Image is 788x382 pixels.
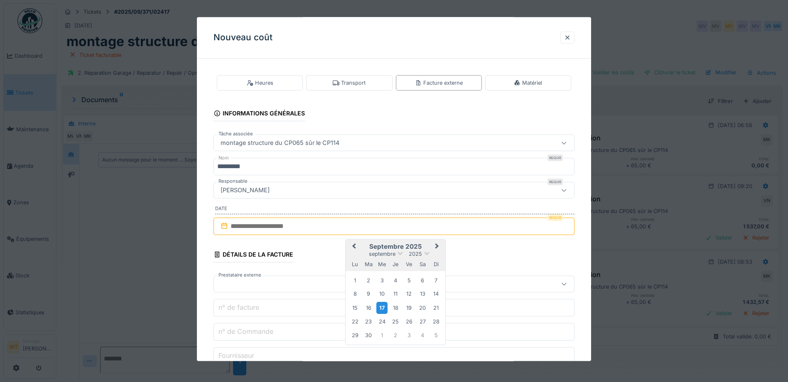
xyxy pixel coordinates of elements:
[214,32,272,43] h3: Nouveau coût
[376,302,388,314] div: Choose mercredi 17 septembre 2025
[217,327,275,337] label: n° de Commande
[403,275,415,286] div: Choose vendredi 5 septembre 2025
[409,251,422,257] span: 2025
[376,275,388,286] div: Choose mercredi 3 septembre 2025
[547,179,563,186] div: Requis
[217,186,273,195] div: [PERSON_NAME]
[217,351,256,361] label: Fournisseur
[403,316,415,328] div: Choose vendredi 26 septembre 2025
[417,302,428,313] div: Choose samedi 20 septembre 2025
[363,275,374,286] div: Choose mardi 2 septembre 2025
[363,316,374,328] div: Choose mardi 23 septembre 2025
[430,289,442,300] div: Choose dimanche 14 septembre 2025
[403,289,415,300] div: Choose vendredi 12 septembre 2025
[369,251,395,257] span: septembre
[403,302,415,313] div: Choose vendredi 19 septembre 2025
[217,131,255,138] label: Tâche associée
[415,79,463,87] div: Facture externe
[349,302,361,313] div: Choose lundi 15 septembre 2025
[215,206,574,215] label: Date
[346,240,360,254] button: Previous Month
[376,289,388,300] div: Choose mercredi 10 septembre 2025
[214,108,305,122] div: Informations générales
[217,178,249,185] label: Responsable
[349,316,361,328] div: Choose lundi 22 septembre 2025
[390,289,401,300] div: Choose jeudi 11 septembre 2025
[376,330,388,341] div: Choose mercredi 1 octobre 2025
[333,79,366,87] div: Transport
[430,330,442,341] div: Choose dimanche 5 octobre 2025
[349,289,361,300] div: Choose lundi 8 septembre 2025
[430,275,442,286] div: Choose dimanche 7 septembre 2025
[363,289,374,300] div: Choose mardi 9 septembre 2025
[349,259,361,270] div: lundi
[417,316,428,328] div: Choose samedi 27 septembre 2025
[403,330,415,341] div: Choose vendredi 3 octobre 2025
[217,139,343,148] div: montage structure du CP065 sûr le CP114
[363,330,374,341] div: Choose mardi 30 septembre 2025
[514,79,542,87] div: Matériel
[390,275,401,286] div: Choose jeudi 4 septembre 2025
[430,259,442,270] div: dimanche
[349,330,361,341] div: Choose lundi 29 septembre 2025
[217,303,261,313] label: n° de facture
[430,316,442,328] div: Choose dimanche 28 septembre 2025
[247,79,273,87] div: Heures
[390,259,401,270] div: jeudi
[376,259,388,270] div: mercredi
[363,259,374,270] div: mardi
[547,155,563,162] div: Requis
[417,275,428,286] div: Choose samedi 6 septembre 2025
[390,330,401,341] div: Choose jeudi 2 octobre 2025
[349,274,443,342] div: Month septembre, 2025
[349,275,361,286] div: Choose lundi 1 septembre 2025
[390,316,401,328] div: Choose jeudi 25 septembre 2025
[417,289,428,300] div: Choose samedi 13 septembre 2025
[431,240,444,254] button: Next Month
[430,302,442,313] div: Choose dimanche 21 septembre 2025
[390,302,401,313] div: Choose jeudi 18 septembre 2025
[363,302,374,313] div: Choose mardi 16 septembre 2025
[547,214,563,221] div: Requis
[417,259,428,270] div: samedi
[217,155,231,162] label: Nom
[214,248,293,262] div: Détails de la facture
[217,272,263,279] label: Prestataire externe
[346,243,445,250] h2: septembre 2025
[403,259,415,270] div: vendredi
[376,316,388,328] div: Choose mercredi 24 septembre 2025
[417,330,428,341] div: Choose samedi 4 octobre 2025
